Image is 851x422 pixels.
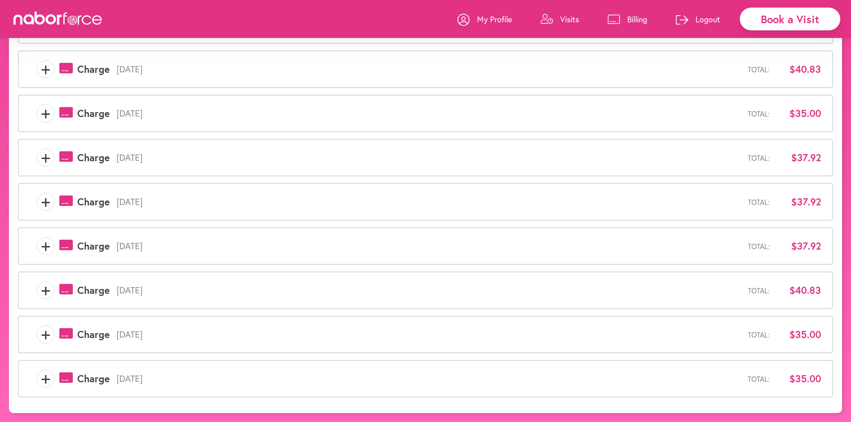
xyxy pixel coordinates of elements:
span: $37.92 [776,152,821,163]
span: $37.92 [776,196,821,208]
span: [DATE] [110,329,748,340]
a: My Profile [457,6,512,33]
span: + [37,237,54,255]
a: Logout [676,6,720,33]
span: $40.83 [776,284,821,296]
span: Total: [748,375,770,383]
span: $37.92 [776,240,821,252]
span: + [37,104,54,122]
span: + [37,370,54,388]
span: Charge [77,329,110,340]
span: Charge [77,373,110,384]
span: Charge [77,196,110,208]
span: $40.83 [776,63,821,75]
span: Charge [77,240,110,252]
span: [DATE] [110,64,748,75]
span: [DATE] [110,373,748,384]
a: Billing [608,6,647,33]
span: + [37,60,54,78]
span: Charge [77,284,110,296]
span: [DATE] [110,108,748,119]
span: [DATE] [110,285,748,296]
span: [DATE] [110,241,748,251]
p: Billing [627,14,647,25]
span: + [37,193,54,211]
span: + [37,149,54,167]
span: Charge [77,63,110,75]
a: Visits [541,6,579,33]
p: Visits [560,14,579,25]
span: Total: [748,109,770,118]
span: + [37,326,54,343]
span: [DATE] [110,196,748,207]
span: Charge [77,152,110,163]
span: + [37,281,54,299]
span: $35.00 [776,329,821,340]
span: Total: [748,330,770,339]
span: Total: [748,154,770,162]
span: Total: [748,242,770,251]
span: $35.00 [776,108,821,119]
span: Total: [748,198,770,206]
p: Logout [696,14,720,25]
span: [DATE] [110,152,748,163]
span: $35.00 [776,373,821,384]
p: My Profile [477,14,512,25]
span: Total: [748,286,770,295]
div: Book a Visit [740,8,840,30]
span: Total: [748,65,770,74]
span: Charge [77,108,110,119]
